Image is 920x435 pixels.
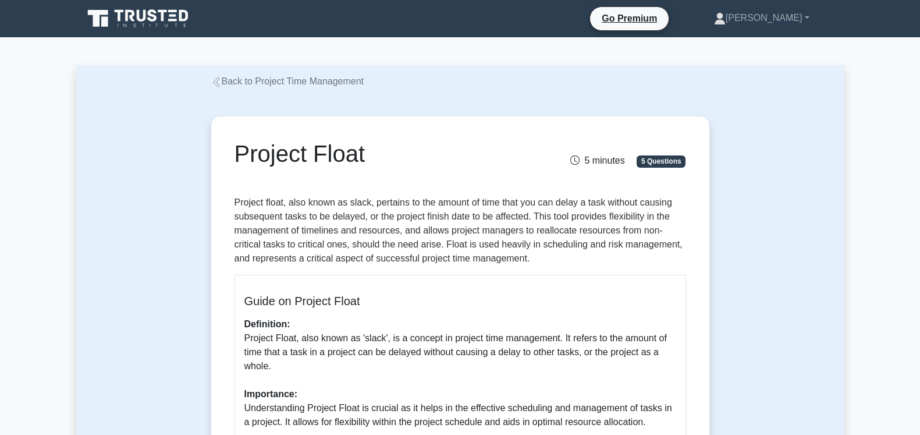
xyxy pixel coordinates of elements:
h5: Guide on Project Float [244,294,676,308]
a: Go Premium [595,11,664,26]
p: Project float, also known as slack, pertains to the amount of time that you can delay a task with... [235,196,686,266]
span: 5 minutes [570,155,624,165]
a: Back to Project Time Management [211,76,364,86]
h1: Project Float [235,140,531,168]
b: Importance: [244,389,298,399]
a: [PERSON_NAME] [686,6,837,30]
span: 5 Questions [637,155,685,167]
b: Definition: [244,319,290,329]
